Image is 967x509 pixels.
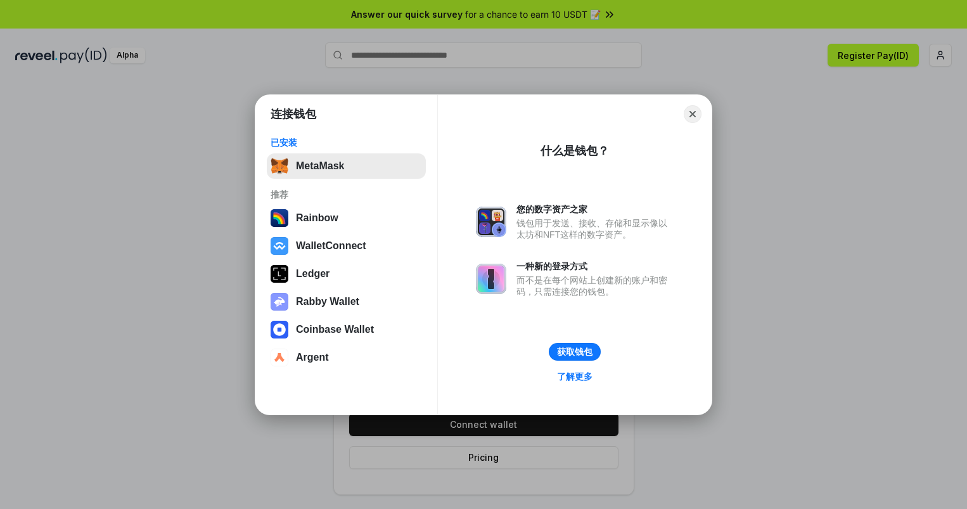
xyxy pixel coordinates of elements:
img: svg+xml,%3Csvg%20width%3D%2228%22%20height%3D%2228%22%20viewBox%3D%220%200%2028%2028%22%20fill%3D... [271,321,288,338]
div: 什么是钱包？ [541,143,609,158]
div: 已安装 [271,137,422,148]
div: WalletConnect [296,240,366,252]
button: Coinbase Wallet [267,317,426,342]
div: 您的数字资产之家 [516,203,674,215]
img: svg+xml,%3Csvg%20width%3D%2228%22%20height%3D%2228%22%20viewBox%3D%220%200%2028%2028%22%20fill%3D... [271,237,288,255]
img: svg+xml,%3Csvg%20fill%3D%22none%22%20height%3D%2233%22%20viewBox%3D%220%200%2035%2033%22%20width%... [271,157,288,175]
div: 一种新的登录方式 [516,261,674,272]
div: 钱包用于发送、接收、存储和显示像以太坊和NFT这样的数字资产。 [516,217,674,240]
img: svg+xml,%3Csvg%20xmlns%3D%22http%3A%2F%2Fwww.w3.org%2F2000%2Fsvg%22%20fill%3D%22none%22%20viewBox... [476,207,506,237]
button: MetaMask [267,153,426,179]
img: svg+xml,%3Csvg%20xmlns%3D%22http%3A%2F%2Fwww.w3.org%2F2000%2Fsvg%22%20fill%3D%22none%22%20viewBox... [271,293,288,311]
div: Rabby Wallet [296,296,359,307]
div: 获取钱包 [557,346,592,358]
img: svg+xml,%3Csvg%20xmlns%3D%22http%3A%2F%2Fwww.w3.org%2F2000%2Fsvg%22%20fill%3D%22none%22%20viewBox... [476,264,506,294]
div: 而不是在每个网站上创建新的账户和密码，只需连接您的钱包。 [516,274,674,297]
div: Coinbase Wallet [296,324,374,335]
div: Rainbow [296,212,338,224]
div: 推荐 [271,189,422,200]
h1: 连接钱包 [271,106,316,122]
div: Argent [296,352,329,363]
div: MetaMask [296,160,344,172]
button: Argent [267,345,426,370]
img: svg+xml,%3Csvg%20width%3D%2228%22%20height%3D%2228%22%20viewBox%3D%220%200%2028%2028%22%20fill%3D... [271,349,288,366]
button: 获取钱包 [549,343,601,361]
button: Ledger [267,261,426,287]
div: Ledger [296,268,330,280]
button: Close [684,105,701,123]
button: Rainbow [267,205,426,231]
button: Rabby Wallet [267,289,426,314]
img: svg+xml,%3Csvg%20xmlns%3D%22http%3A%2F%2Fwww.w3.org%2F2000%2Fsvg%22%20width%3D%2228%22%20height%3... [271,265,288,283]
a: 了解更多 [549,368,600,385]
button: WalletConnect [267,233,426,259]
img: svg+xml,%3Csvg%20width%3D%22120%22%20height%3D%22120%22%20viewBox%3D%220%200%20120%20120%22%20fil... [271,209,288,227]
div: 了解更多 [557,371,592,382]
